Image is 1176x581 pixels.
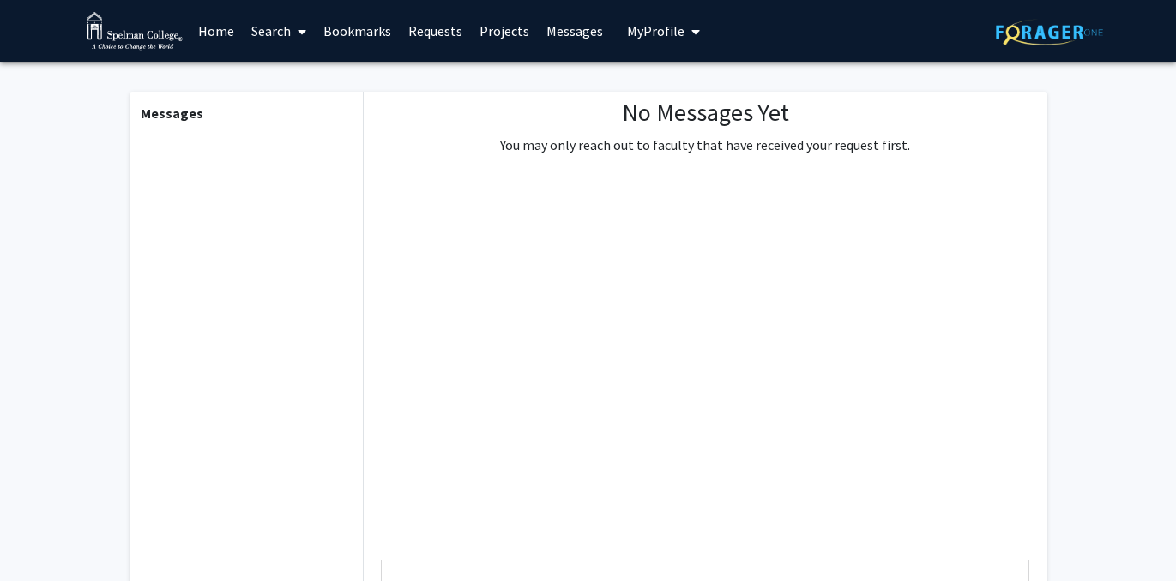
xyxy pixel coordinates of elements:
[996,19,1103,45] img: ForagerOne Logo
[538,1,612,61] a: Messages
[400,1,471,61] a: Requests
[500,99,910,128] h1: No Messages Yet
[141,105,203,122] b: Messages
[13,504,73,568] iframe: Chat
[243,1,315,61] a: Search
[627,22,684,39] span: My Profile
[500,135,910,155] p: You may only reach out to faculty that have received your request first.
[471,1,538,61] a: Projects
[190,1,243,61] a: Home
[87,12,184,51] img: Spelman College Logo
[315,1,400,61] a: Bookmarks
